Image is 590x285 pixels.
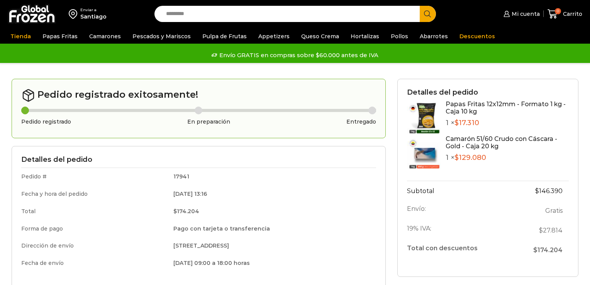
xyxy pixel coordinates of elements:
span: 0 [555,8,561,14]
a: Pollos [387,29,412,44]
span: $ [173,208,177,215]
span: $ [454,153,459,162]
span: Carrito [561,10,582,18]
td: 17941 [168,168,376,185]
th: Subtotal [407,181,511,201]
bdi: 146.390 [535,187,563,195]
span: 27.814 [539,227,563,234]
h3: Entregado [346,119,376,125]
a: Mi cuenta [502,6,539,22]
div: Enviar a [80,7,107,13]
td: Total [21,203,168,220]
a: Camarones [85,29,125,44]
a: 0 Carrito [548,5,582,23]
a: Camarón 51/60 Crudo con Cáscara - Gold - Caja 20 kg [446,135,557,150]
th: 19% IVA: [407,221,511,240]
h3: Pedido registrado [21,119,71,125]
bdi: 174.204 [173,208,199,215]
a: Queso Crema [297,29,343,44]
span: Mi cuenta [510,10,540,18]
td: [DATE] 09:00 a 18:00 horas [168,254,376,270]
span: 174.204 [533,246,563,254]
td: Dirección de envío [21,237,168,254]
a: Abarrotes [416,29,452,44]
td: Pedido # [21,168,168,185]
th: Envío: [407,201,511,221]
p: 1 × [446,119,569,127]
h3: Detalles del pedido [21,156,376,164]
a: Papas Fritas [39,29,81,44]
a: Pescados y Mariscos [129,29,195,44]
h3: En preparación [187,119,230,125]
th: Total con descuentos [407,240,511,258]
td: Forma de pago [21,220,168,237]
td: Fecha de envío [21,254,168,270]
a: Hortalizas [347,29,383,44]
a: Pulpa de Frutas [198,29,251,44]
a: Papas Fritas 12x12mm - Formato 1 kg - Caja 10 kg [446,100,566,115]
span: $ [454,119,459,127]
img: address-field-icon.svg [69,7,80,20]
td: Pago con tarjeta o transferencia [168,220,376,237]
a: Descuentos [456,29,499,44]
bdi: 17.310 [454,119,479,127]
h3: Detalles del pedido [407,88,569,97]
a: Appetizers [254,29,293,44]
bdi: 129.080 [454,153,486,162]
td: [DATE] 13:16 [168,185,376,203]
button: Search button [420,6,436,22]
span: $ [539,227,543,234]
span: $ [535,187,539,195]
td: [STREET_ADDRESS] [168,237,376,254]
p: 1 × [446,154,569,162]
span: $ [533,246,537,254]
a: Tienda [7,29,35,44]
td: Fecha y hora del pedido [21,185,168,203]
td: Gratis [511,201,569,221]
h2: Pedido registrado exitosamente! [21,88,376,102]
div: Santiago [80,13,107,20]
